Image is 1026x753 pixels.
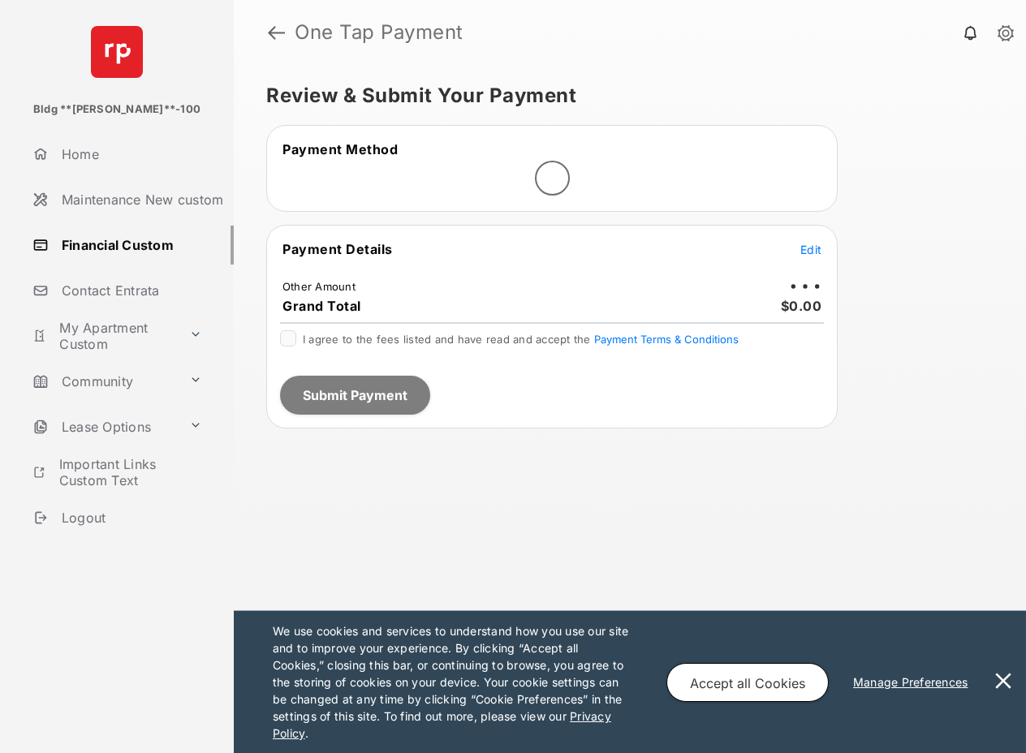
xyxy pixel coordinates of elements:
[853,675,975,689] u: Manage Preferences
[26,271,234,310] a: Contact Entrata
[800,241,821,257] button: Edit
[26,362,183,401] a: Community
[26,407,183,446] a: Lease Options
[666,663,829,702] button: Accept all Cookies
[282,241,393,257] span: Payment Details
[33,101,200,118] p: Bldg **[PERSON_NAME]**-100
[91,26,143,78] img: svg+xml;base64,PHN2ZyB4bWxucz0iaHR0cDovL3d3dy53My5vcmcvMjAwMC9zdmciIHdpZHRoPSI2NCIgaGVpZ2h0PSI2NC...
[800,243,821,256] span: Edit
[26,453,209,492] a: Important Links Custom Text
[781,298,822,314] span: $0.00
[26,316,183,355] a: My Apartment Custom
[303,333,739,346] span: I agree to the fees listed and have read and accept the
[26,180,234,219] a: Maintenance New custom
[26,135,234,174] a: Home
[266,86,981,105] h5: Review & Submit Your Payment
[282,141,398,157] span: Payment Method
[282,298,361,314] span: Grand Total
[282,279,356,294] td: Other Amount
[26,498,234,537] a: Logout
[295,23,463,42] strong: One Tap Payment
[594,333,739,346] button: I agree to the fees listed and have read and accept the
[280,376,430,415] button: Submit Payment
[26,226,234,265] a: Financial Custom
[273,622,632,742] p: We use cookies and services to understand how you use our site and to improve your experience. By...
